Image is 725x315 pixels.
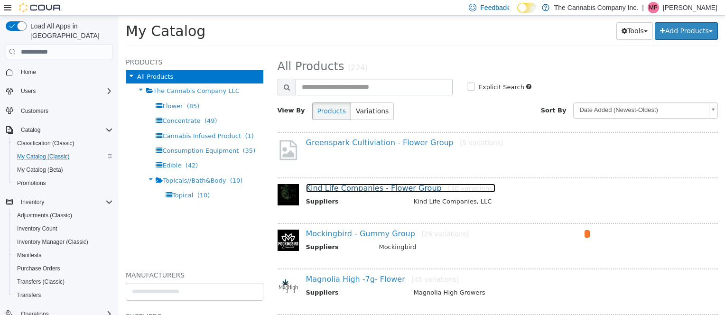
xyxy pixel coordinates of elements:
[9,235,117,249] button: Inventory Manager (Classic)
[9,137,117,150] button: Classification (Classic)
[187,181,288,193] th: Suppliers
[9,150,117,163] button: My Catalog (Classic)
[17,196,113,208] span: Inventory
[17,66,113,78] span: Home
[13,164,113,176] span: My Catalog (Beta)
[7,41,145,52] h5: Products
[9,275,117,288] button: Transfers (Classic)
[13,223,113,234] span: Inventory Count
[21,68,36,76] span: Home
[124,131,137,139] span: (35)
[13,276,68,287] a: Transfers (Classic)
[13,177,50,189] a: Promotions
[187,122,385,131] a: Greenspark Cultiviation - Flower Group[5 variations]
[17,278,65,286] span: Transfers (Classic)
[17,124,113,136] span: Catalog
[232,87,275,104] button: Variations
[17,238,88,246] span: Inventory Manager (Classic)
[13,164,67,176] a: My Catalog (Beta)
[17,104,113,116] span: Customers
[13,210,113,221] span: Adjustments (Classic)
[9,288,117,302] button: Transfers
[159,259,180,278] img: 150
[17,85,113,97] span: Users
[13,138,78,149] a: Classification (Classic)
[517,3,537,13] input: Dark Mode
[19,57,55,65] span: All Products
[13,250,45,261] a: Manifests
[7,254,145,265] h5: Manufacturers
[642,2,644,13] p: |
[44,131,120,139] span: Consumption Equipment
[303,214,350,222] small: [26 variations]
[187,259,340,268] a: Magnolia High -7g- Flower[45 variations]
[329,169,376,176] small: [30 variations]
[187,272,288,284] th: Suppliers
[13,263,113,274] span: Purchase Orders
[44,87,64,94] span: Flower
[13,138,113,149] span: Classification (Classic)
[44,146,63,153] span: Edible
[649,2,658,13] span: MP
[19,3,62,12] img: Cova
[17,251,41,259] span: Manifests
[17,212,72,219] span: Adjustments (Classic)
[13,151,113,162] span: My Catalog (Classic)
[17,225,57,232] span: Inventory Count
[112,161,124,168] span: (10)
[159,214,180,235] img: 150
[13,151,74,162] a: My Catalog (Classic)
[68,87,81,94] span: (85)
[2,123,117,137] button: Catalog
[341,123,384,131] small: [5 variations]
[159,123,180,146] img: missing-image.png
[13,289,45,301] a: Transfers
[455,87,599,103] a: Date Added (Newest-Oldest)
[648,2,659,13] div: Mitch Parker
[21,107,48,115] span: Customers
[187,213,350,222] a: Mockingbird - Gummy Group[26 variations]
[9,222,117,235] button: Inventory Count
[2,65,117,79] button: Home
[13,223,61,234] a: Inventory Count
[17,179,46,187] span: Promotions
[21,87,36,95] span: Users
[17,66,40,78] a: Home
[2,103,117,117] button: Customers
[253,227,451,239] td: Mockingbird
[21,126,40,134] span: Catalog
[554,2,638,13] p: The Cannabis Company Inc.
[44,161,107,168] span: Topicals//Bath&Body
[536,7,599,24] button: Add Products
[159,91,186,98] span: View By
[13,236,113,248] span: Inventory Manager (Classic)
[17,196,48,208] button: Inventory
[9,176,117,190] button: Promotions
[79,176,92,183] span: (10)
[9,209,117,222] button: Adjustments (Classic)
[187,227,253,239] th: Suppliers
[17,85,39,97] button: Users
[17,166,63,174] span: My Catalog (Beta)
[13,210,76,221] a: Adjustments (Classic)
[9,249,117,262] button: Manifests
[17,105,52,117] a: Customers
[17,291,41,299] span: Transfers
[126,117,135,124] span: (1)
[21,198,44,206] span: Inventory
[44,102,82,109] span: Concentrate
[17,139,74,147] span: Classification (Classic)
[293,260,340,268] small: [45 variations]
[159,168,180,190] img: 150
[159,44,226,57] span: All Products
[86,102,99,109] span: (49)
[13,177,113,189] span: Promotions
[13,250,113,261] span: Manifests
[2,84,117,98] button: Users
[2,195,117,209] button: Inventory
[288,272,590,284] td: Magnolia High Growers
[480,3,509,12] span: Feedback
[498,7,534,24] button: Tools
[27,21,113,40] span: Load All Apps in [GEOGRAPHIC_DATA]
